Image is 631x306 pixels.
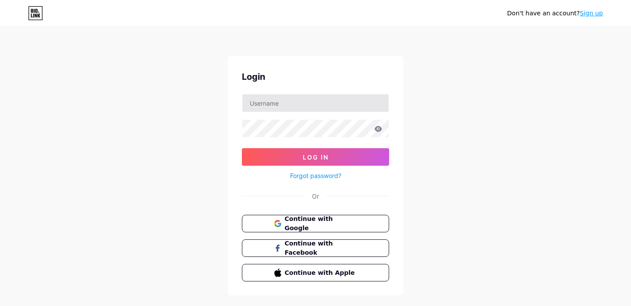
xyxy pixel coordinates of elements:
[303,153,329,161] span: Log In
[242,70,389,83] div: Login
[285,214,357,233] span: Continue with Google
[242,264,389,281] button: Continue with Apple
[285,239,357,257] span: Continue with Facebook
[580,10,603,17] a: Sign up
[242,94,389,112] input: Username
[312,192,319,201] div: Or
[285,268,357,278] span: Continue with Apple
[242,148,389,166] button: Log In
[242,215,389,232] button: Continue with Google
[290,171,341,180] a: Forgot password?
[242,239,389,257] button: Continue with Facebook
[507,9,603,18] div: Don't have an account?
